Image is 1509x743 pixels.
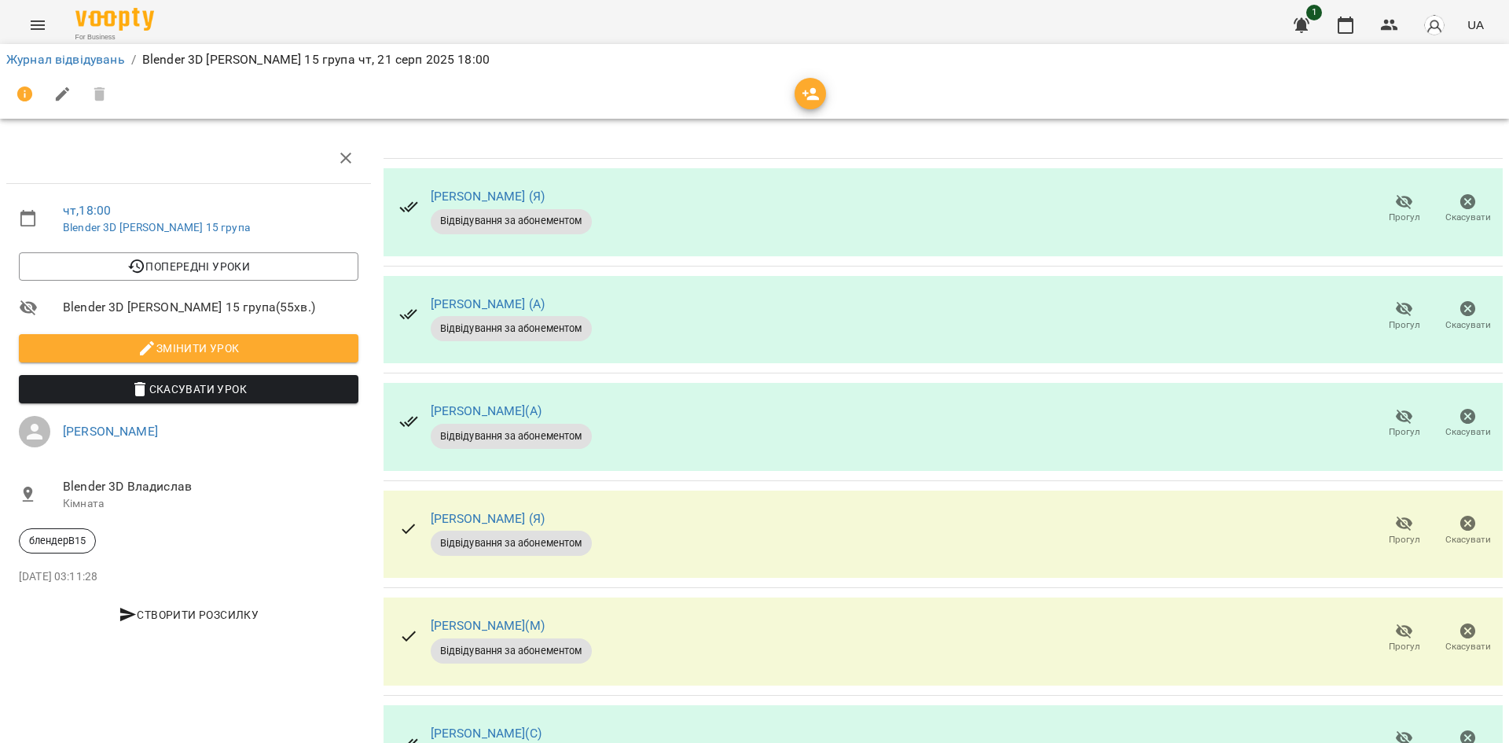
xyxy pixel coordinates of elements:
button: Скасувати [1436,509,1500,554]
span: Скасувати [1445,318,1491,332]
li: / [131,50,136,69]
div: блендерВ15 [19,528,96,554]
span: Відвідування за абонементом [431,429,592,443]
span: For Business [75,32,154,42]
button: Прогул [1372,616,1436,660]
span: Прогул [1389,425,1420,439]
button: Прогул [1372,509,1436,554]
a: чт , 18:00 [63,203,111,218]
p: [DATE] 03:11:28 [19,569,358,585]
span: Скасувати [1445,533,1491,546]
span: Прогул [1389,211,1420,224]
button: Скасувати [1436,294,1500,338]
button: Скасувати [1436,616,1500,660]
button: Створити розсилку [19,601,358,629]
a: [PERSON_NAME] (А) [431,296,545,311]
span: Створити розсилку [25,605,352,624]
button: Попередні уроки [19,252,358,281]
p: Blender 3D [PERSON_NAME] 15 група чт, 21 серп 2025 18:00 [142,50,490,69]
a: [PERSON_NAME](А) [431,403,542,418]
button: Змінити урок [19,334,358,362]
p: Кімната [63,496,358,512]
span: Змінити урок [31,339,346,358]
a: [PERSON_NAME] [63,424,158,439]
img: avatar_s.png [1423,14,1445,36]
a: [PERSON_NAME](М) [431,618,545,633]
a: [PERSON_NAME] (Я) [431,511,545,526]
button: Прогул [1372,294,1436,338]
button: Скасувати Урок [19,375,358,403]
a: Blender 3D [PERSON_NAME] 15 група [63,221,250,234]
span: Скасувати Урок [31,380,346,399]
span: Відвідування за абонементом [431,322,592,336]
nav: breadcrumb [6,50,1503,69]
a: [PERSON_NAME] (Я) [431,189,545,204]
span: Прогул [1389,640,1420,653]
button: Скасувати [1436,187,1500,231]
span: Прогул [1389,318,1420,332]
span: Відвідування за абонементом [431,644,592,658]
a: Журнал відвідувань [6,52,125,67]
span: Скасувати [1445,211,1491,224]
span: Відвідування за абонементом [431,536,592,550]
span: Blender 3D [PERSON_NAME] 15 група ( 55 хв. ) [63,298,358,317]
button: Прогул [1372,402,1436,446]
span: Скасувати [1445,640,1491,653]
button: UA [1461,10,1490,39]
span: Blender 3D Владислав [63,477,358,496]
span: Скасувати [1445,425,1491,439]
button: Скасувати [1436,402,1500,446]
a: [PERSON_NAME](С) [431,726,542,741]
span: Попередні уроки [31,257,346,276]
span: UA [1467,17,1484,33]
img: Voopty Logo [75,8,154,31]
span: Відвідування за абонементом [431,214,592,228]
span: Прогул [1389,533,1420,546]
span: 1 [1306,5,1322,20]
button: Прогул [1372,187,1436,231]
span: блендерВ15 [20,534,95,548]
button: Menu [19,6,57,44]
